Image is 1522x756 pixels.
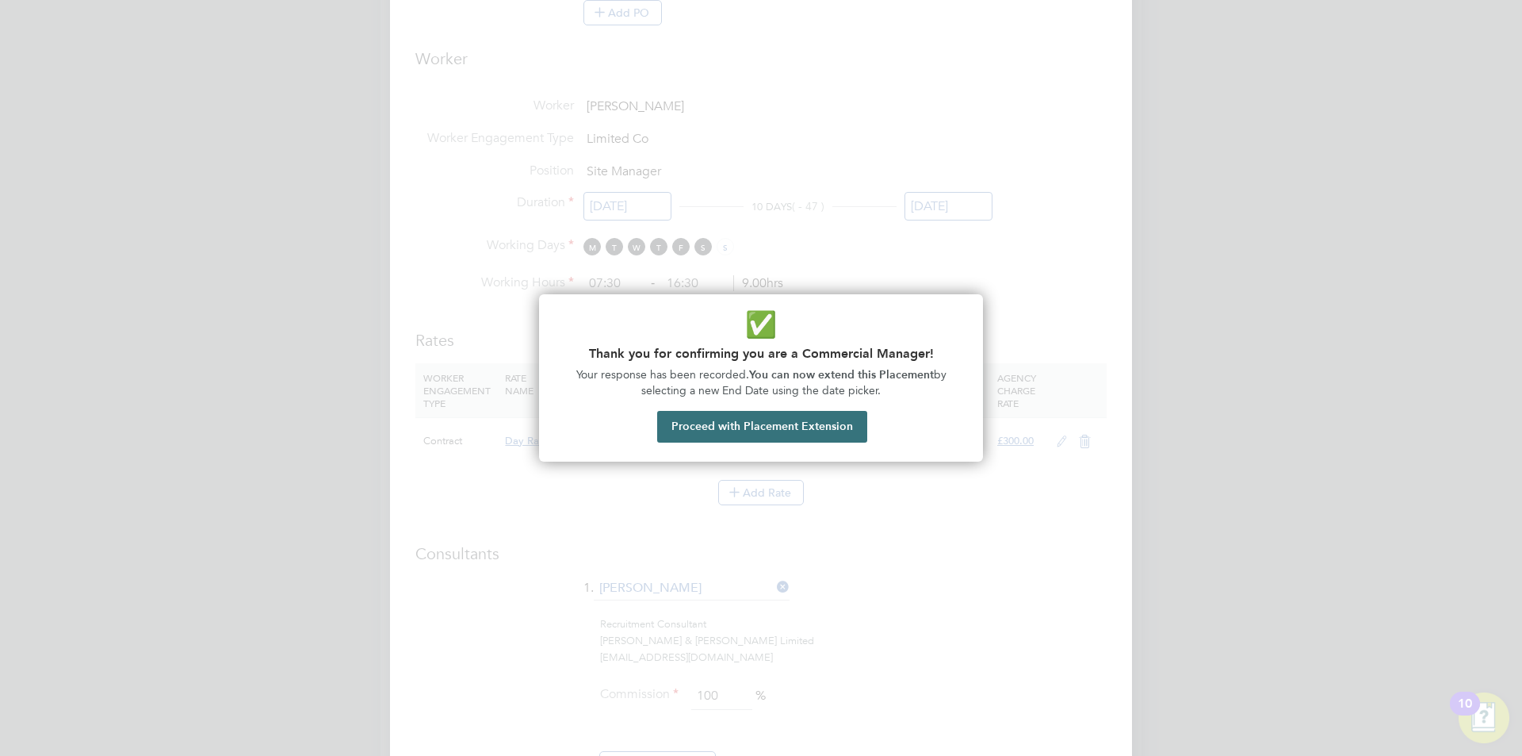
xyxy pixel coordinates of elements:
[539,294,983,462] div: Commercial Manager Confirmation
[657,411,867,443] button: Proceed with Placement Extension
[641,368,950,397] span: by selecting a new End Date using the date picker.
[576,368,749,382] span: Your response has been recorded.
[558,346,964,361] h2: Thank you for confirming you are a Commercial Manager!
[749,368,934,382] strong: You can now extend this Placement
[558,307,964,343] p: ✅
